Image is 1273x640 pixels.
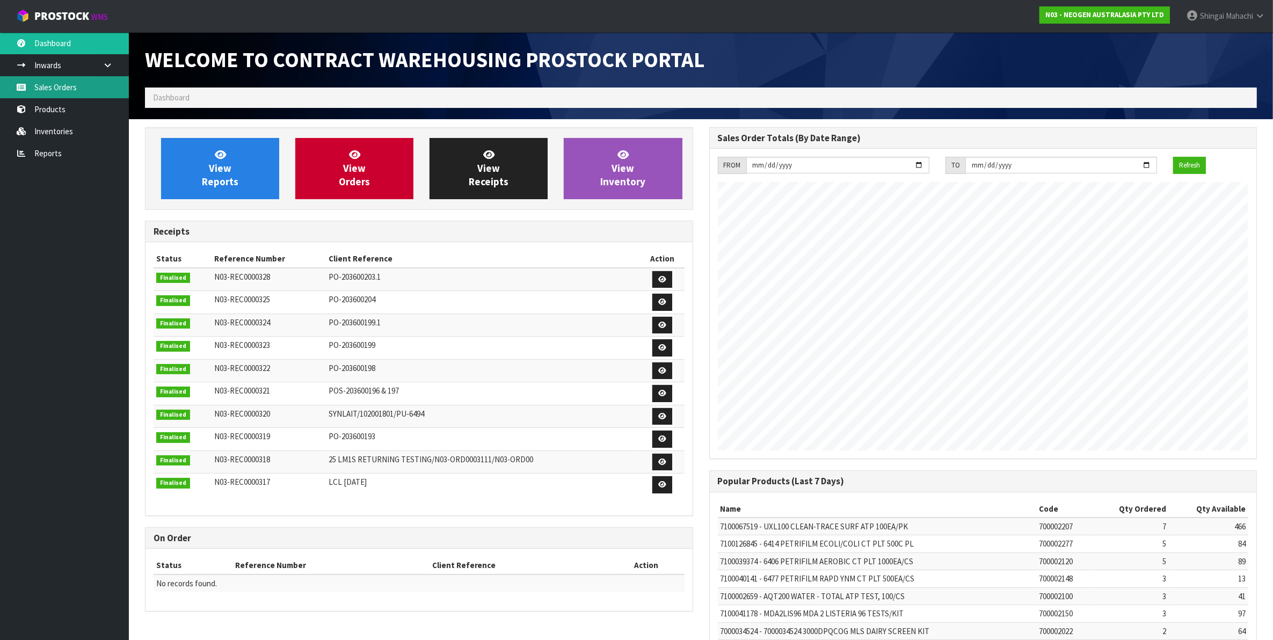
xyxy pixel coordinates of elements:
span: N03-REC0000319 [215,431,271,441]
span: Finalised [156,341,190,352]
td: 700002150 [1036,605,1093,622]
span: N03-REC0000321 [215,386,271,396]
td: 7100067519 - UXL100 CLEAN-TRACE SURF ATP 100EA/PK [718,518,1037,535]
span: N03-REC0000317 [215,477,271,487]
td: 700002207 [1036,518,1093,535]
span: POS-203600196 & 197 [329,386,399,396]
span: N03-REC0000320 [215,409,271,419]
a: ViewReceipts [430,138,548,199]
span: 25 LM1S RETURNING TESTING/N03-ORD0003111/N03-ORD00 [329,454,533,464]
td: 3 [1093,605,1169,622]
span: PO-203600203.1 [329,272,381,282]
span: Finalised [156,432,190,443]
td: 700002277 [1036,535,1093,552]
td: 84 [1169,535,1248,552]
span: View Reports [202,148,238,188]
td: 700002022 [1036,622,1093,639]
th: Status [154,250,212,267]
span: PO-203600199.1 [329,317,381,328]
span: Finalised [156,295,190,306]
strong: N03 - NEOGEN AUSTRALASIA PTY LTD [1045,10,1164,19]
span: View Receipts [469,148,508,188]
span: SYNLAIT/102001801/PU-6494 [329,409,424,419]
span: Finalised [156,273,190,283]
span: N03-REC0000325 [215,294,271,304]
span: N03-REC0000318 [215,454,271,464]
small: WMS [91,12,108,22]
span: Finalised [156,478,190,489]
h3: Receipts [154,227,685,237]
span: View Inventory [600,148,645,188]
span: PO-203600204 [329,294,375,304]
td: 700002148 [1036,570,1093,587]
h3: On Order [154,533,685,543]
span: N03-REC0000323 [215,340,271,350]
td: 7100041178 - MDA2LIS96 MDA 2 LISTERIA 96 TESTS/KIT [718,605,1037,622]
div: TO [945,157,965,174]
span: Welcome to Contract Warehousing ProStock Portal [145,46,704,73]
th: Qty Available [1169,500,1248,518]
th: Reference Number [232,557,429,574]
th: Name [718,500,1037,518]
span: Mahachi [1226,11,1253,21]
span: N03-REC0000324 [215,317,271,328]
td: 5 [1093,552,1169,570]
th: Client Reference [430,557,608,574]
img: cube-alt.png [16,9,30,23]
span: Finalised [156,364,190,375]
a: ViewReports [161,138,279,199]
td: 89 [1169,552,1248,570]
th: Action [608,557,685,574]
td: 64 [1169,622,1248,639]
span: Finalised [156,410,190,420]
td: 466 [1169,518,1248,535]
h3: Sales Order Totals (By Date Range) [718,133,1249,143]
td: 97 [1169,605,1248,622]
span: Finalised [156,455,190,466]
td: 700002100 [1036,587,1093,605]
div: FROM [718,157,746,174]
button: Refresh [1173,157,1206,174]
td: 7100040141 - 6477 PETRIFILM RAPD YNM CT PLT 500EA/CS [718,570,1037,587]
td: 13 [1169,570,1248,587]
td: No records found. [154,574,685,592]
span: ProStock [34,9,89,23]
td: 700002120 [1036,552,1093,570]
span: PO-203600199 [329,340,375,350]
h3: Popular Products (Last 7 Days) [718,476,1249,486]
span: View Orders [339,148,370,188]
td: 5 [1093,535,1169,552]
th: Client Reference [326,250,640,267]
td: 7100002659 - AQT200 WATER - TOTAL ATP TEST, 100/CS [718,587,1037,605]
span: Finalised [156,318,190,329]
th: Status [154,557,232,574]
td: 2 [1093,622,1169,639]
span: PO-203600198 [329,363,375,373]
a: ViewOrders [295,138,413,199]
th: Action [640,250,684,267]
span: Shingai [1200,11,1224,21]
span: PO-203600193 [329,431,375,441]
td: 7100039374 - 6406 PETRIFILM AEROBIC CT PLT 1000EA/CS [718,552,1037,570]
span: Finalised [156,387,190,397]
td: 7000034524 - 7000034524 3000DPQCOG MLS DAIRY SCREEN KIT [718,622,1037,639]
th: Qty Ordered [1093,500,1169,518]
span: LCL [DATE] [329,477,367,487]
span: N03-REC0000328 [215,272,271,282]
th: Reference Number [212,250,326,267]
td: 3 [1093,570,1169,587]
td: 3 [1093,587,1169,605]
td: 7100126845 - 6414 PETRIFILM ECOLI/COLI CT PLT 500C PL [718,535,1037,552]
span: N03-REC0000322 [215,363,271,373]
span: Dashboard [153,92,190,103]
a: ViewInventory [564,138,682,199]
td: 7 [1093,518,1169,535]
th: Code [1036,500,1093,518]
td: 41 [1169,587,1248,605]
